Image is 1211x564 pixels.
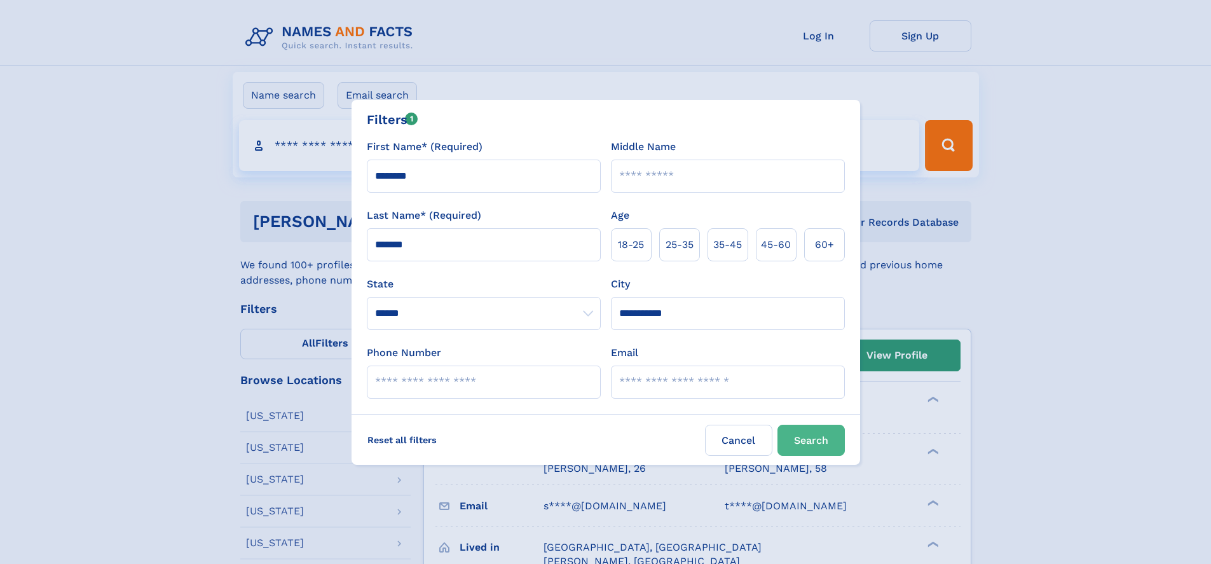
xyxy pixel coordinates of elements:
[367,208,481,223] label: Last Name* (Required)
[815,237,834,252] span: 60+
[367,110,418,129] div: Filters
[359,425,445,455] label: Reset all filters
[666,237,694,252] span: 25‑35
[611,277,630,292] label: City
[761,237,791,252] span: 45‑60
[611,345,638,361] label: Email
[367,345,441,361] label: Phone Number
[611,208,629,223] label: Age
[618,237,644,252] span: 18‑25
[713,237,742,252] span: 35‑45
[777,425,845,456] button: Search
[611,139,676,155] label: Middle Name
[367,277,601,292] label: State
[705,425,772,456] label: Cancel
[367,139,482,155] label: First Name* (Required)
